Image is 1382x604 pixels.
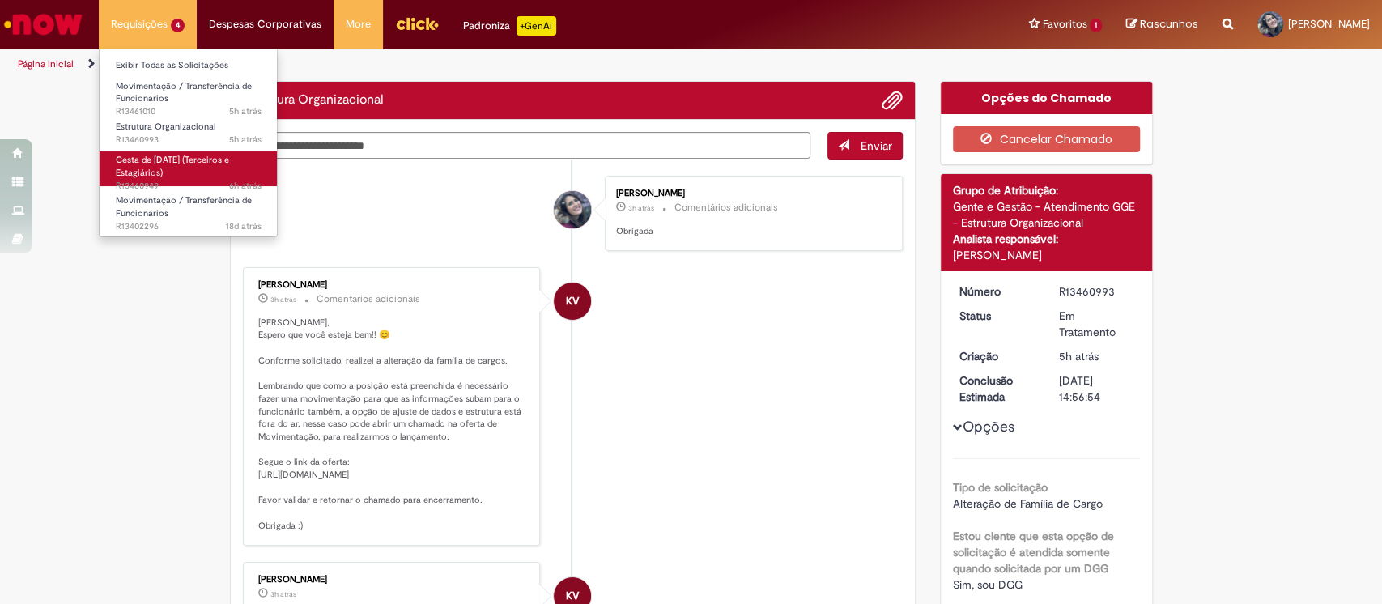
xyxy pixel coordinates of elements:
time: 29/08/2025 11:10:11 [270,589,296,599]
span: Favoritos [1042,16,1086,32]
div: [PERSON_NAME] [258,280,528,290]
span: 3h atrás [270,589,296,599]
div: [PERSON_NAME] [258,575,528,585]
dt: Número [947,283,1047,300]
span: Alteração de Família de Cargo [953,496,1103,511]
div: Karine Vieira [554,283,591,320]
span: 5h atrás [1059,349,1099,364]
div: [PERSON_NAME] [953,247,1140,263]
span: 3h atrás [628,203,654,213]
span: Movimentação / Transferência de Funcionários [116,80,252,105]
div: Grupo de Atribuição: [953,182,1140,198]
div: [DATE] 14:56:54 [1059,372,1134,405]
span: R13402296 [116,220,262,233]
a: Exibir Todas as Solicitações [100,57,278,74]
small: Comentários adicionais [674,201,778,215]
button: Cancelar Chamado [953,126,1140,152]
span: Requisições [111,16,168,32]
button: Adicionar anexos [882,90,903,111]
div: R13460993 [1059,283,1134,300]
a: Aberto R13461010 : Movimentação / Transferência de Funcionários [100,78,278,113]
span: 5h atrás [229,134,262,146]
span: Despesas Corporativas [209,16,321,32]
dt: Status [947,308,1047,324]
div: Padroniza [463,16,556,36]
span: Estrutura Organizacional [116,121,215,133]
span: Enviar [861,138,892,153]
span: More [346,16,371,32]
span: [PERSON_NAME] [1288,17,1370,31]
p: [PERSON_NAME], Espero que você esteja bem!! 😊 Conforme solicitado, realizei a alteração da famíli... [258,317,528,533]
span: Cesta de [DATE] (Terceiros e Estagiários) [116,154,229,179]
div: Opções do Chamado [941,82,1152,114]
img: click_logo_yellow_360x200.png [395,11,439,36]
button: Enviar [827,132,903,160]
time: 29/08/2025 11:53:05 [628,203,654,213]
a: Aberto R13460949 : Cesta de Natal (Terceiros e Estagiários) [100,151,278,186]
div: [PERSON_NAME] [616,189,886,198]
time: 12/08/2025 10:53:05 [226,220,262,232]
dt: Conclusão Estimada [947,372,1047,405]
div: 29/08/2025 09:14:03 [1059,348,1134,364]
span: KV [566,282,579,321]
p: +GenAi [517,16,556,36]
div: Mariana Valois Ribeiro Silva [554,191,591,228]
span: Rascunhos [1140,16,1198,32]
small: Comentários adicionais [317,292,420,306]
ul: Trilhas de página [12,49,909,79]
div: Gente e Gestão - Atendimento GGE - Estrutura Organizacional [953,198,1140,231]
a: Aberto R13402296 : Movimentação / Transferência de Funcionários [100,192,278,227]
time: 29/08/2025 09:14:03 [1059,349,1099,364]
div: Analista responsável: [953,231,1140,247]
span: R13460949 [116,180,262,193]
span: 1 [1090,19,1102,32]
span: 18d atrás [226,220,262,232]
dt: Criação [947,348,1047,364]
span: R13460993 [116,134,262,147]
a: Rascunhos [1126,17,1198,32]
span: 3h atrás [270,295,296,304]
a: Página inicial [18,57,74,70]
ul: Requisições [99,49,278,237]
span: 4 [171,19,185,32]
textarea: Digite sua mensagem aqui... [243,132,811,160]
div: Em Tratamento [1059,308,1134,340]
b: Estou ciente que esta opção de solicitação é atendida somente quando solicitada por um DGG [953,529,1114,576]
p: Obrigada [616,225,886,238]
a: Aberto R13460993 : Estrutura Organizacional [100,118,278,148]
img: ServiceNow [2,8,85,40]
span: R13461010 [116,105,262,118]
time: 29/08/2025 09:14:05 [229,134,262,146]
span: Movimentação / Transferência de Funcionários [116,194,252,219]
span: 6h atrás [229,180,262,192]
h2: Estrutura Organizacional Histórico de tíquete [243,93,384,108]
span: 5h atrás [229,105,262,117]
span: Sim, sou DGG [953,577,1023,592]
time: 29/08/2025 11:10:20 [270,295,296,304]
b: Tipo de solicitação [953,480,1048,495]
